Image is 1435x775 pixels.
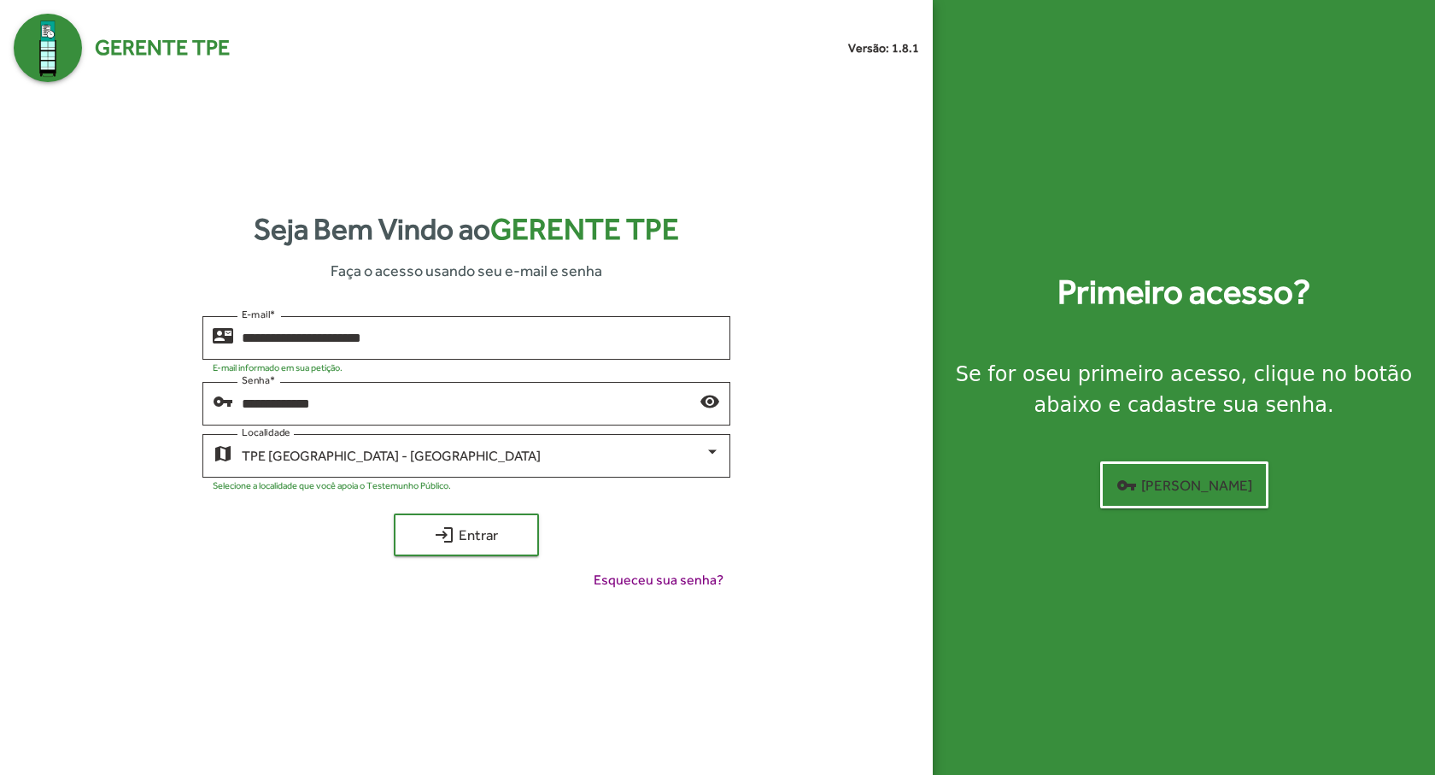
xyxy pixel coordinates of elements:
[213,480,451,490] mat-hint: Selecione a localidade que você apoia o Testemunho Público.
[95,32,230,64] span: Gerente TPE
[14,14,82,82] img: Logo Gerente
[213,362,343,373] mat-hint: E-mail informado em sua petição.
[394,514,539,556] button: Entrar
[594,570,723,590] span: Esqueceu sua senha?
[700,390,720,411] mat-icon: visibility
[434,525,454,545] mat-icon: login
[213,325,233,345] mat-icon: contact_mail
[331,259,602,282] span: Faça o acesso usando seu e-mail e senha
[1116,475,1137,496] mat-icon: vpn_key
[953,359,1414,420] div: Se for o , clique no botão abaixo e cadastre sua senha.
[848,39,919,57] small: Versão: 1.8.1
[242,448,541,464] span: TPE [GEOGRAPHIC_DATA] - [GEOGRAPHIC_DATA]
[409,520,524,550] span: Entrar
[1100,461,1268,508] button: [PERSON_NAME]
[1035,362,1241,386] strong: seu primeiro acesso
[1057,267,1310,318] strong: Primeiro acesso?
[213,390,233,411] mat-icon: vpn_key
[1116,470,1252,501] span: [PERSON_NAME]
[254,207,679,252] strong: Seja Bem Vindo ao
[490,212,679,246] span: Gerente TPE
[213,443,233,463] mat-icon: map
